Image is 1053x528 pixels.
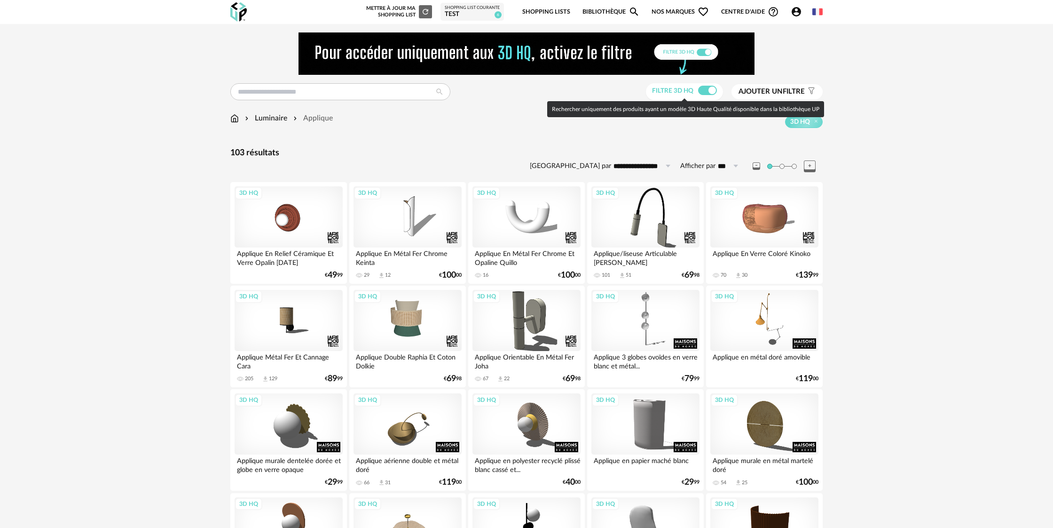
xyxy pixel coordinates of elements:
div: Rechercher uniquement des produits ayant un modèle 3D Haute Qualité disponible dans la bibliothèq... [547,101,824,117]
span: 29 [328,479,337,486]
span: filtre [739,87,805,96]
div: 101 [602,272,610,279]
a: 3D HQ Applique murale dentelée dorée et globe en verre opaque €2999 [230,389,347,491]
span: Help Circle Outline icon [768,6,779,17]
a: 3D HQ Applique en métal doré amovible €11900 [706,286,823,387]
span: 119 [442,479,456,486]
div: € 00 [558,272,581,279]
div: 54 [721,480,726,486]
span: 79 [684,376,694,382]
div: 3D HQ [592,187,619,199]
div: 3D HQ [592,394,619,406]
div: Mettre à jour ma Shopping List [364,5,432,18]
div: Applique Double Raphia Et Coton Dolkie [354,351,462,370]
div: Applique/liseuse Articulable [PERSON_NAME] [591,248,699,266]
div: 16 [483,272,488,279]
div: 3D HQ [592,498,619,510]
div: € 99 [325,479,343,486]
a: Shopping List courante test 6 [445,5,500,19]
div: Applique murale en métal martelé doré [710,455,818,473]
a: BibliothèqueMagnify icon [582,1,640,23]
a: Shopping Lists [522,1,570,23]
a: 3D HQ Applique murale en métal martelé doré 54 Download icon 25 €10000 [706,389,823,491]
div: 129 [269,376,277,382]
span: Download icon [262,376,269,383]
div: € 00 [563,479,581,486]
div: Luminaire [243,113,287,124]
span: 119 [799,376,813,382]
div: Applique en polyester recyclé plissé blanc cassé et... [472,455,581,473]
a: 3D HQ Applique Métal Fer Et Cannage Cara 205 Download icon 129 €8999 [230,286,347,387]
div: 3D HQ [354,187,381,199]
div: € 99 [325,272,343,279]
div: 3D HQ [473,290,500,303]
span: Download icon [735,272,742,279]
span: 89 [328,376,337,382]
span: 100 [561,272,575,279]
span: Filter icon [805,87,816,96]
div: 70 [721,272,726,279]
span: Heart Outline icon [698,6,709,17]
a: 3D HQ Applique en papier maché blanc €2999 [587,389,704,491]
img: fr [812,7,823,17]
img: svg+xml;base64,PHN2ZyB3aWR0aD0iMTYiIGhlaWdodD0iMTciIHZpZXdCb3g9IjAgMCAxNiAxNyIgZmlsbD0ibm9uZSIgeG... [230,113,239,124]
div: 31 [385,480,391,486]
span: 69 [566,376,575,382]
div: Applique En Verre Coloré Kinoko [710,248,818,266]
div: 22 [504,376,510,382]
span: 100 [799,479,813,486]
div: € 99 [682,376,699,382]
div: 205 [245,376,253,382]
div: € 99 [682,479,699,486]
span: 6 [495,11,502,18]
div: Applique Métal Fer Et Cannage Cara [235,351,343,370]
span: Centre d'aideHelp Circle Outline icon [721,6,779,17]
div: 3D HQ [354,290,381,303]
div: Applique En Métal Fer Chrome Et Opaline Quillo [472,248,581,266]
div: Applique 3 globes ovoïdes en verre blanc et métal... [591,351,699,370]
div: test [445,10,500,19]
div: Applique aérienne double et métal doré [354,455,462,473]
div: 3D HQ [473,394,500,406]
div: 66 [364,480,369,486]
a: 3D HQ Applique En Verre Coloré Kinoko 70 Download icon 30 €13999 [706,182,823,284]
img: NEW%20NEW%20HQ%20NEW_V1.gif [299,32,754,75]
div: 3D HQ [354,394,381,406]
div: 3D HQ [235,290,262,303]
span: 139 [799,272,813,279]
div: 3D HQ [473,187,500,199]
div: € 98 [444,376,462,382]
a: 3D HQ Applique/liseuse Articulable [PERSON_NAME] 101 Download icon 51 €6998 [587,182,704,284]
span: 49 [328,272,337,279]
span: 100 [442,272,456,279]
span: Ajouter un [739,88,783,95]
span: Nos marques [652,1,709,23]
div: Applique En Relief Céramique Et Verre Opalin [DATE] [235,248,343,266]
div: 51 [626,272,631,279]
a: 3D HQ Applique Double Raphia Et Coton Dolkie €6998 [349,286,466,387]
div: 12 [385,272,391,279]
span: Account Circle icon [791,6,806,17]
div: 103 résultats [230,148,823,159]
a: 3D HQ Applique 3 globes ovoïdes en verre blanc et métal... €7999 [587,286,704,387]
span: Download icon [619,272,626,279]
img: svg+xml;base64,PHN2ZyB3aWR0aD0iMTYiIGhlaWdodD0iMTYiIHZpZXdCb3g9IjAgMCAxNiAxNiIgZmlsbD0ibm9uZSIgeG... [243,113,251,124]
a: 3D HQ Applique En Relief Céramique Et Verre Opalin [DATE] €4999 [230,182,347,284]
span: Filtre 3D HQ [652,88,693,94]
div: Applique murale dentelée dorée et globe en verre opaque [235,455,343,473]
div: € 00 [439,272,462,279]
div: 29 [364,272,369,279]
div: € 98 [563,376,581,382]
button: Ajouter unfiltre Filter icon [731,84,823,99]
div: € 99 [325,376,343,382]
a: 3D HQ Applique En Métal Fer Chrome Keinta 29 Download icon 12 €10000 [349,182,466,284]
label: Afficher par [680,162,715,171]
div: € 99 [796,272,818,279]
div: 67 [483,376,488,382]
div: 3D HQ [711,187,738,199]
span: Account Circle icon [791,6,802,17]
div: Shopping List courante [445,5,500,11]
div: Applique en métal doré amovible [710,351,818,370]
span: Download icon [735,479,742,486]
span: 29 [684,479,694,486]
